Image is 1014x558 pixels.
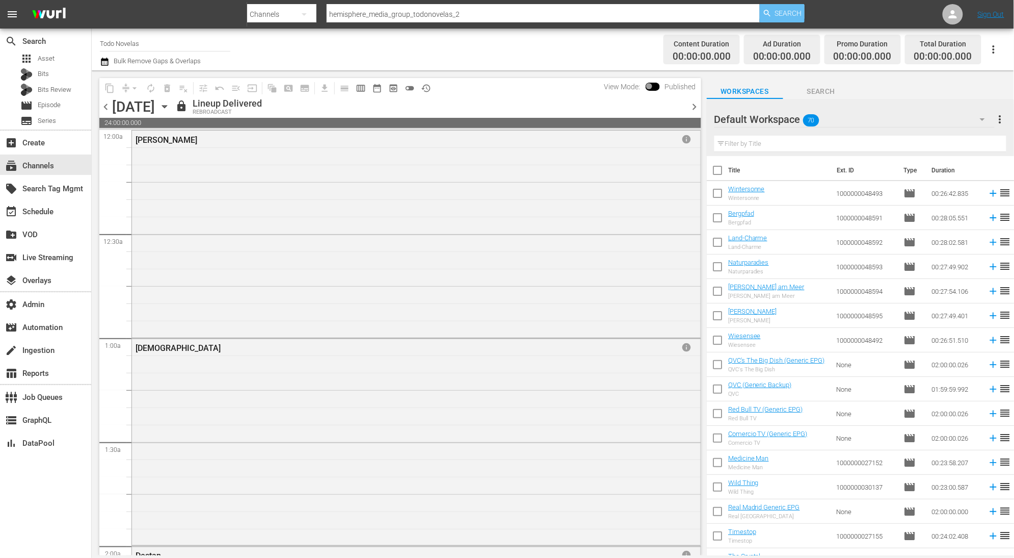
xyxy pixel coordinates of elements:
span: Copy Lineup [101,80,118,96]
a: Comercio TV (Generic EPG) [728,430,808,438]
span: Download as CSV [313,78,333,98]
td: None [832,499,899,524]
td: 00:26:42.835 [927,181,983,206]
span: DataPool [5,437,17,449]
span: search [5,35,17,47]
a: [PERSON_NAME] [728,308,777,315]
td: 1000000048493 [832,181,899,206]
span: reorder [999,285,1011,297]
div: Real [GEOGRAPHIC_DATA] [728,513,800,520]
span: Clear Lineup [175,80,192,96]
span: Episode [38,100,61,110]
span: Published [660,83,701,91]
svg: Add to Schedule [988,433,999,444]
a: Red Bull TV (Generic EPG) [728,405,803,413]
span: Week Calendar View [353,80,369,96]
span: history_outlined [421,83,431,93]
td: 00:28:05.551 [927,206,983,230]
span: Ingestion [5,344,17,357]
svg: Add to Schedule [988,188,999,199]
span: menu [6,8,18,20]
td: 1000000027152 [832,450,899,475]
span: Automation [5,321,17,334]
span: reorder [999,358,1011,370]
span: Asset [20,53,33,65]
svg: Add to Schedule [988,359,999,370]
span: Create Search Block [280,80,297,96]
span: Job Queues [5,391,17,403]
a: Medicine Man [728,454,769,462]
span: reorder [999,187,1011,199]
span: Bits Review [38,85,71,95]
span: Search [783,85,860,98]
td: 1000000027155 [832,524,899,548]
span: Episode [903,456,916,469]
td: 1000000048492 [832,328,899,352]
a: Wild Thing [728,479,759,487]
svg: Add to Schedule [988,335,999,346]
span: Episode [903,236,916,248]
span: Episode [903,408,916,420]
td: 1000000030137 [832,475,899,499]
span: Episode [903,432,916,444]
a: Sign Out [978,10,1004,18]
a: Naturparadies [728,259,769,266]
span: Search [775,4,802,22]
div: Timestop [728,538,756,544]
div: Land-Charme [728,244,767,250]
span: Asset [38,54,55,64]
a: Wiesensee [728,332,761,340]
span: Admin [5,298,17,311]
span: chevron_left [99,100,112,113]
span: reorder [999,407,1011,419]
svg: Add to Schedule [988,457,999,468]
td: 00:26:51.510 [927,328,983,352]
div: [PERSON_NAME] [728,317,777,324]
td: 00:23:00.587 [927,475,983,499]
span: View Mode: [599,83,646,91]
svg: Add to Schedule [988,261,999,272]
div: Medicine Man [728,464,769,471]
td: 02:00:00.026 [927,426,983,450]
span: Live Streaming [5,251,17,264]
span: reorder [999,480,1011,493]
span: 00:00:00.000 [834,51,892,63]
a: QVC (Generic Backup) [728,381,792,389]
svg: Add to Schedule [988,286,999,297]
td: 00:27:54.106 [927,279,983,303]
div: Bergpfad [728,219,754,226]
svg: Add to Schedule [988,384,999,395]
span: Search Tag Mgmt [5,183,17,195]
img: ans4CAIJ8jUAAAAAAAAAAAAAAAAAAAAAAAAgQb4GAAAAAAAAAAAAAAAAAAAAAAAAJMjXAAAAAAAAAAAAAAAAAAAAAAAAgAT5G... [24,3,73,27]
span: Series [20,115,33,127]
span: VOD [5,229,17,241]
span: Episode [903,481,916,493]
button: Search [760,4,805,22]
div: Ad Duration [753,37,811,51]
span: Bits [38,69,49,79]
span: calendar_view_week_outlined [356,83,366,93]
div: Wild Thing [728,489,759,495]
td: 00:24:02.408 [927,524,983,548]
td: None [832,426,899,450]
a: Wintersonne [728,185,765,193]
td: 02:00:00.026 [927,352,983,377]
span: Reports [5,367,17,379]
span: Create Series Block [297,80,313,96]
td: 1000000048595 [832,303,899,328]
span: Episode [903,261,916,273]
span: Episode [903,187,916,199]
span: lock [175,100,188,112]
div: Wintersonne [728,195,765,201]
svg: Add to Schedule [988,481,999,493]
span: Episode [903,212,916,224]
span: reorder [999,432,1011,444]
a: [PERSON_NAME] am Meer [728,283,805,291]
svg: Add to Schedule [988,506,999,517]
span: Episode [903,285,916,297]
svg: Add to Schedule [988,310,999,321]
span: reorder [999,529,1011,542]
span: more_vert [994,113,1006,125]
span: Customize Events [192,78,211,98]
div: Content Duration [673,37,731,51]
